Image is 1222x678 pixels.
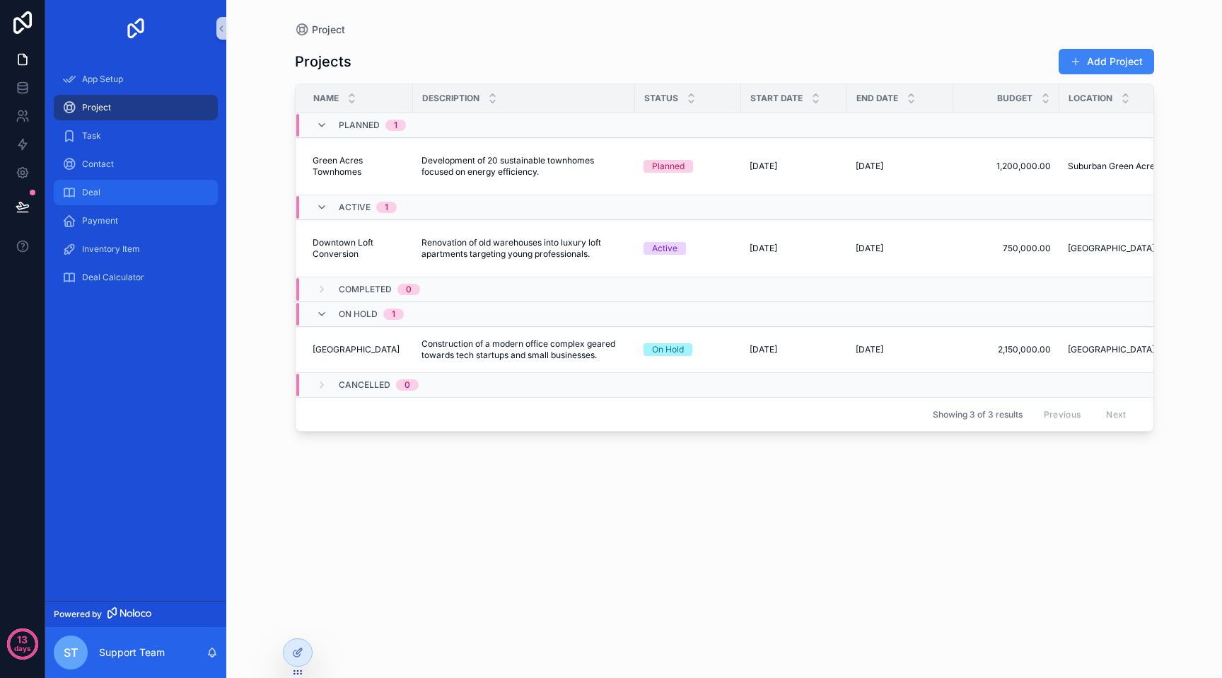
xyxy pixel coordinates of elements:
span: Description [422,93,479,104]
span: Powered by [54,609,102,620]
div: 0 [405,379,410,391]
span: Project [312,23,345,37]
span: Cancelled [339,379,390,391]
a: Inventory Item [54,236,218,262]
span: Name [313,93,339,104]
a: Green Acres Townhomes [313,155,405,178]
span: Inventory Item [82,243,140,255]
span: Showing 3 of 3 results [933,409,1023,420]
span: End Date [856,93,898,104]
div: Active [652,242,677,255]
span: [DATE] [750,243,777,254]
span: Completed [339,284,392,295]
p: 13 [17,633,28,647]
button: Add Project [1059,49,1154,74]
div: 0 [406,284,412,295]
a: [DATE] [750,161,839,172]
a: [DATE] [750,344,839,355]
div: Planned [652,160,685,173]
span: On Hold [339,309,378,320]
a: [GEOGRAPHIC_DATA] [1068,344,1159,355]
span: Planned [339,120,380,131]
div: 1 [394,120,397,131]
span: Active [339,202,371,213]
a: Renovation of old warehouses into luxury loft apartments targeting young professionals. [421,237,627,260]
h1: Projects [295,52,351,71]
span: [GEOGRAPHIC_DATA] [1068,243,1155,254]
a: Project [54,95,218,120]
a: Downtown Loft Conversion [313,237,405,260]
a: Payment [54,208,218,234]
a: App Setup [54,67,218,92]
a: [GEOGRAPHIC_DATA] [1068,243,1159,254]
a: [DATE] [750,243,839,254]
span: [DATE] [750,161,777,172]
span: Payment [82,215,118,226]
span: Contact [82,159,114,170]
span: [GEOGRAPHIC_DATA] [313,344,400,355]
span: [DATE] [856,243,883,254]
a: Deal Calculator [54,265,218,290]
p: days [14,638,31,658]
div: 1 [392,309,395,320]
a: Construction of a modern office complex geared towards tech startups and small businesses. [421,338,627,361]
span: [DATE] [750,344,777,355]
a: Task [54,123,218,149]
a: 750,000.00 [962,243,1051,254]
a: Active [644,242,733,255]
div: scrollable content [45,57,226,309]
img: App logo [124,17,147,40]
a: 2,150,000.00 [962,344,1051,355]
span: ST [64,644,78,661]
a: [DATE] [856,243,945,254]
a: Development of 20 sustainable townhomes focused on energy efficiency. [421,155,627,178]
a: 1,200,000.00 [962,161,1051,172]
a: Planned [644,160,733,173]
span: Start Date [750,93,803,104]
a: [GEOGRAPHIC_DATA] [313,344,405,355]
span: [GEOGRAPHIC_DATA] [1068,344,1155,355]
div: 1 [385,202,388,213]
a: On Hold [644,343,733,356]
a: Deal [54,180,218,205]
span: Deal [82,187,100,198]
span: Location [1069,93,1112,104]
a: Project [295,23,345,37]
span: [DATE] [856,161,883,172]
span: Budget [997,93,1032,104]
span: Task [82,130,101,142]
a: Powered by [45,601,226,627]
div: On Hold [652,343,684,356]
span: Deal Calculator [82,272,144,283]
span: Project [82,102,111,113]
span: App Setup [82,74,123,85]
a: Contact [54,151,218,177]
a: Suburban Green Acres [1068,161,1159,172]
span: Status [644,93,678,104]
a: [DATE] [856,161,945,172]
p: Support Team [99,645,165,660]
span: [DATE] [856,344,883,355]
a: [DATE] [856,344,945,355]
